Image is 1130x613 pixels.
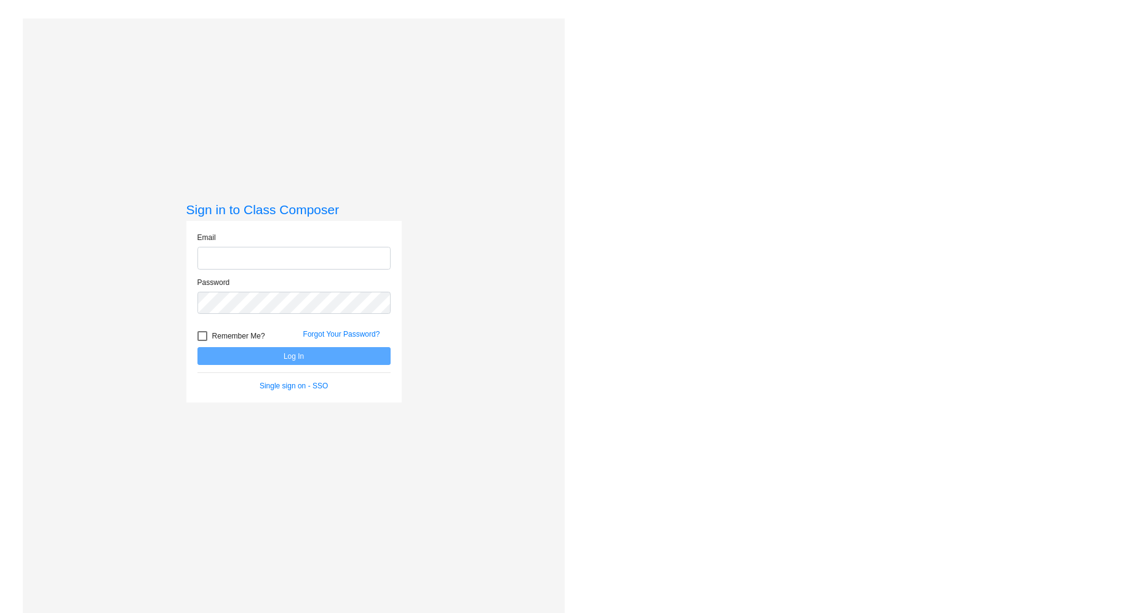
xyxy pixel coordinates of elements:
button: Log In [197,347,391,365]
a: Single sign on - SSO [260,382,328,390]
a: Forgot Your Password? [303,330,380,339]
label: Password [197,277,230,288]
h3: Sign in to Class Composer [186,202,402,217]
span: Remember Me? [212,329,265,343]
label: Email [197,232,216,243]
